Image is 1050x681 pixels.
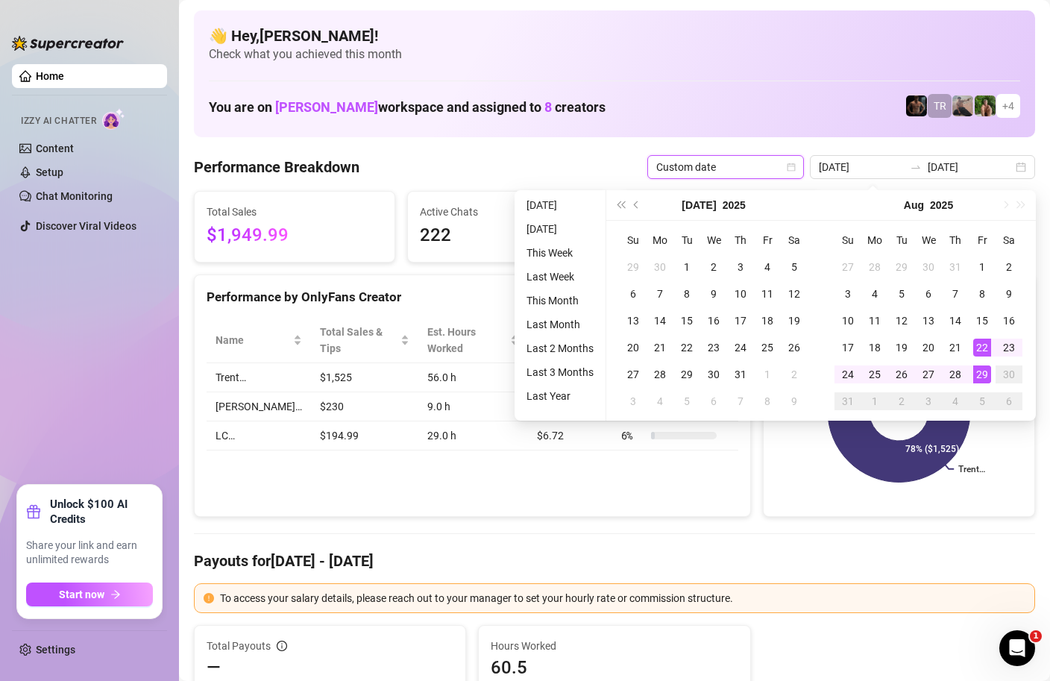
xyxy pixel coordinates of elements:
th: We [700,227,727,254]
button: Last year (Control + left) [612,190,629,220]
div: 30 [705,365,723,383]
td: 2025-07-04 [754,254,781,280]
td: 2025-08-12 [888,307,915,334]
div: 28 [946,365,964,383]
div: 6 [705,392,723,410]
div: Performance by OnlyFans Creator [207,287,738,307]
div: 21 [946,339,964,357]
span: calendar [787,163,796,172]
td: 2025-08-08 [754,388,781,415]
div: 13 [919,312,937,330]
div: 17 [839,339,857,357]
td: 2025-07-22 [673,334,700,361]
th: Su [834,227,861,254]
span: exclamation-circle [204,593,214,603]
div: 3 [839,285,857,303]
div: 23 [705,339,723,357]
td: 2025-08-07 [942,280,969,307]
span: Total Sales [207,204,383,220]
span: Total Payouts [207,638,271,654]
th: Tu [888,227,915,254]
td: 2025-07-03 [727,254,754,280]
td: 2025-07-11 [754,280,781,307]
td: 2025-09-06 [996,388,1022,415]
span: [PERSON_NAME] [275,99,378,115]
td: 2025-08-25 [861,361,888,388]
div: 29 [678,365,696,383]
li: Last Week [521,268,600,286]
td: 2025-07-16 [700,307,727,334]
div: 30 [651,258,669,276]
div: 1 [758,365,776,383]
td: 2025-07-31 [942,254,969,280]
div: 4 [866,285,884,303]
td: [PERSON_NAME]… [207,392,311,421]
div: 7 [946,285,964,303]
td: 2025-08-05 [673,388,700,415]
div: 5 [973,392,991,410]
div: 10 [839,312,857,330]
td: 2025-07-26 [781,334,808,361]
span: TR [934,98,946,114]
td: 2025-07-18 [754,307,781,334]
div: 20 [624,339,642,357]
div: 8 [973,285,991,303]
h4: Payouts for [DATE] - [DATE] [194,550,1035,571]
th: Sa [781,227,808,254]
td: 2025-07-02 [700,254,727,280]
span: 6 % [621,427,645,444]
td: 2025-08-31 [834,388,861,415]
button: Choose a month [904,190,924,220]
td: 2025-07-15 [673,307,700,334]
button: Start nowarrow-right [26,583,153,606]
span: Share your link and earn unlimited rewards [26,539,153,568]
td: 9.0 h [418,392,528,421]
td: 2025-07-17 [727,307,754,334]
td: 2025-07-13 [620,307,647,334]
td: 2025-08-29 [969,361,996,388]
td: 2025-09-01 [861,388,888,415]
div: 6 [624,285,642,303]
td: 2025-07-27 [620,361,647,388]
a: Chat Monitoring [36,190,113,202]
a: Setup [36,166,63,178]
div: 4 [946,392,964,410]
td: 2025-08-06 [915,280,942,307]
td: 2025-07-21 [647,334,673,361]
td: 2025-08-10 [834,307,861,334]
td: 2025-07-30 [915,254,942,280]
li: Last Year [521,387,600,405]
span: 222 [420,222,596,250]
td: 2025-08-03 [834,280,861,307]
td: 2025-08-04 [647,388,673,415]
th: Fr [969,227,996,254]
td: 2025-08-23 [996,334,1022,361]
div: Est. Hours Worked [427,324,507,357]
td: 2025-08-27 [915,361,942,388]
td: 2025-08-08 [969,280,996,307]
h4: 👋 Hey, [PERSON_NAME] ! [209,25,1020,46]
text: Trent… [958,464,985,474]
td: 2025-07-10 [727,280,754,307]
td: 2025-07-05 [781,254,808,280]
div: 13 [624,312,642,330]
td: 2025-07-07 [647,280,673,307]
li: [DATE] [521,220,600,238]
th: Mo [647,227,673,254]
td: 2025-08-14 [942,307,969,334]
li: [DATE] [521,196,600,214]
td: 2025-07-27 [834,254,861,280]
td: 2025-07-19 [781,307,808,334]
button: Previous month (PageUp) [629,190,645,220]
span: Total Sales & Tips [320,324,397,357]
td: 2025-08-09 [781,388,808,415]
td: 2025-07-20 [620,334,647,361]
input: End date [928,159,1013,175]
span: $1,949.99 [207,222,383,250]
td: 29.0 h [418,421,528,451]
th: Sa [996,227,1022,254]
td: 2025-07-08 [673,280,700,307]
div: 11 [758,285,776,303]
li: Last Month [521,316,600,333]
td: 2025-06-30 [647,254,673,280]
